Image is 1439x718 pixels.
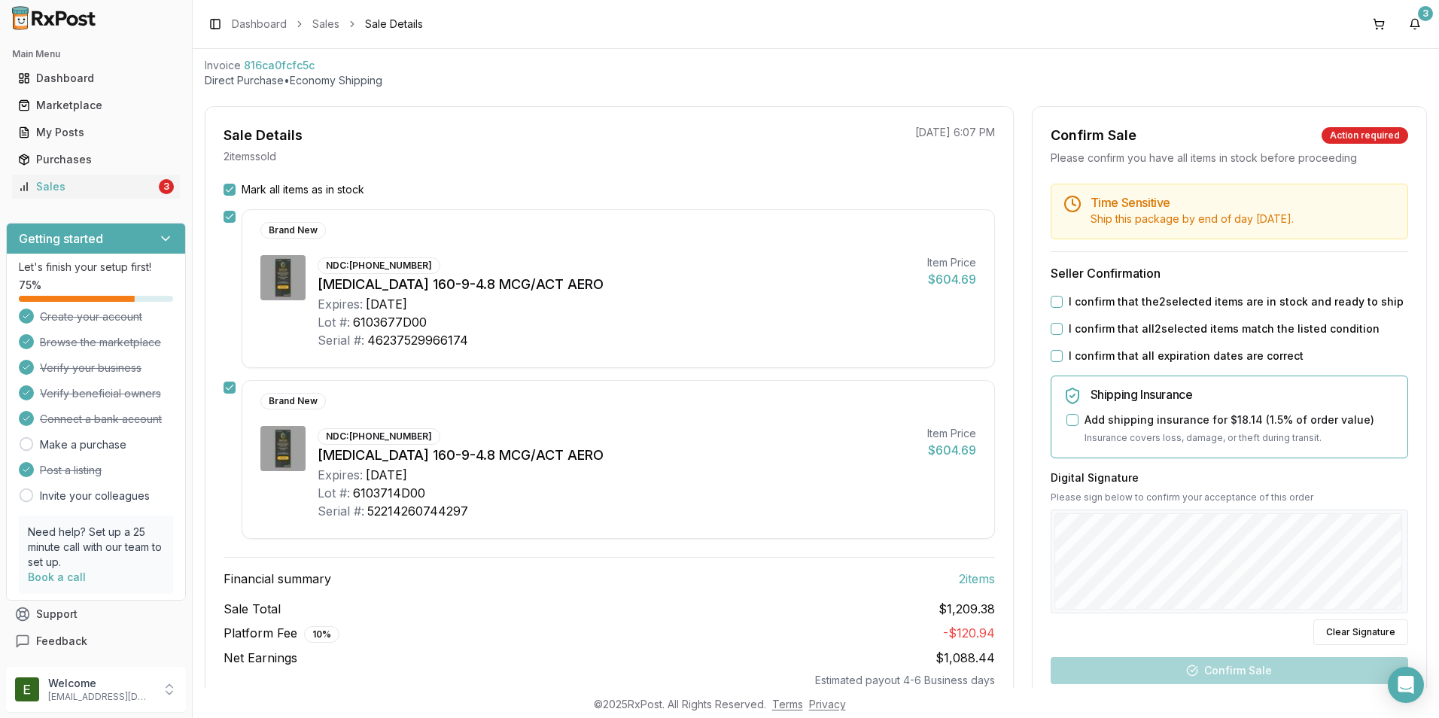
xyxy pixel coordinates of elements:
[18,98,174,113] div: Marketplace
[48,691,153,703] p: [EMAIL_ADDRESS][DOMAIN_NAME]
[18,179,156,194] div: Sales
[1091,212,1294,225] span: Ship this package by end of day [DATE] .
[12,173,180,200] a: Sales3
[318,502,364,520] div: Serial #:
[40,309,142,324] span: Create your account
[244,58,315,73] span: 816ca0fcfc5c
[1051,470,1408,485] h3: Digital Signature
[224,673,995,688] div: Estimated payout 4-6 Business days
[12,48,180,60] h2: Main Menu
[232,17,287,32] a: Dashboard
[1085,430,1395,446] p: Insurance covers loss, damage, or theft during transit.
[1069,348,1304,364] label: I confirm that all expiration dates are correct
[28,570,86,583] a: Book a call
[19,260,173,275] p: Let's finish your setup first!
[353,313,427,331] div: 6103677D00
[40,335,161,350] span: Browse the marketplace
[318,445,915,466] div: [MEDICAL_DATA] 160-9-4.8 MCG/ACT AERO
[1091,388,1395,400] h5: Shipping Insurance
[353,484,425,502] div: 6103714D00
[366,466,407,484] div: [DATE]
[224,570,331,588] span: Financial summary
[242,182,364,197] label: Mark all items as in stock
[260,255,306,300] img: Breztri Aerosphere 160-9-4.8 MCG/ACT AERO
[260,426,306,471] img: Breztri Aerosphere 160-9-4.8 MCG/ACT AERO
[224,125,303,146] div: Sale Details
[318,274,915,295] div: [MEDICAL_DATA] 160-9-4.8 MCG/ACT AERO
[318,257,440,274] div: NDC: [PHONE_NUMBER]
[312,17,339,32] a: Sales
[6,6,102,30] img: RxPost Logo
[205,73,1427,88] p: Direct Purchase • Economy Shipping
[40,463,102,478] span: Post a listing
[12,92,180,119] a: Marketplace
[18,71,174,86] div: Dashboard
[224,649,297,667] span: Net Earnings
[1388,667,1424,703] div: Open Intercom Messenger
[927,426,976,441] div: Item Price
[40,386,161,401] span: Verify beneficial owners
[936,650,995,665] span: $1,088.44
[318,313,350,331] div: Lot #:
[1051,264,1408,282] h3: Seller Confirmation
[1051,125,1136,146] div: Confirm Sale
[12,146,180,173] a: Purchases
[927,270,976,288] div: $604.69
[1403,12,1427,36] button: 3
[40,488,150,504] a: Invite your colleagues
[365,17,423,32] span: Sale Details
[6,148,186,172] button: Purchases
[19,230,103,248] h3: Getting started
[205,58,241,73] div: Invoice
[40,437,126,452] a: Make a purchase
[28,525,164,570] p: Need help? Set up a 25 minute call with our team to set up.
[232,17,423,32] nav: breadcrumb
[19,278,41,293] span: 75 %
[1051,491,1408,504] p: Please sign below to confirm your acceptance of this order
[318,295,363,313] div: Expires:
[224,149,276,164] p: 2 item s sold
[12,119,180,146] a: My Posts
[959,570,995,588] span: 2 item s
[224,624,339,643] span: Platform Fee
[1085,412,1374,427] label: Add shipping insurance for $18.14 ( 1.5 % of order value)
[367,502,468,520] div: 52214260744297
[1322,127,1408,144] div: Action required
[367,331,468,349] div: 46237529966174
[40,361,141,376] span: Verify your business
[260,393,326,409] div: Brand New
[939,600,995,618] span: $1,209.38
[36,634,87,649] span: Feedback
[12,65,180,92] a: Dashboard
[18,125,174,140] div: My Posts
[318,484,350,502] div: Lot #:
[260,222,326,239] div: Brand New
[40,412,162,427] span: Connect a bank account
[6,66,186,90] button: Dashboard
[15,677,39,701] img: User avatar
[6,628,186,655] button: Feedback
[6,175,186,199] button: Sales3
[1313,619,1408,645] button: Clear Signature
[18,152,174,167] div: Purchases
[224,600,281,618] span: Sale Total
[48,676,153,691] p: Welcome
[1069,294,1404,309] label: I confirm that the 2 selected items are in stock and ready to ship
[304,626,339,643] div: 10 %
[318,466,363,484] div: Expires:
[1069,321,1380,336] label: I confirm that all 2 selected items match the listed condition
[772,698,803,710] a: Terms
[943,625,995,640] span: - $120.94
[1051,151,1408,166] div: Please confirm you have all items in stock before proceeding
[159,179,174,194] div: 3
[318,428,440,445] div: NDC: [PHONE_NUMBER]
[927,255,976,270] div: Item Price
[318,331,364,349] div: Serial #:
[1418,6,1433,21] div: 3
[809,698,846,710] a: Privacy
[6,601,186,628] button: Support
[6,120,186,145] button: My Posts
[1091,196,1395,208] h5: Time Sensitive
[927,441,976,459] div: $604.69
[915,125,995,140] p: [DATE] 6:07 PM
